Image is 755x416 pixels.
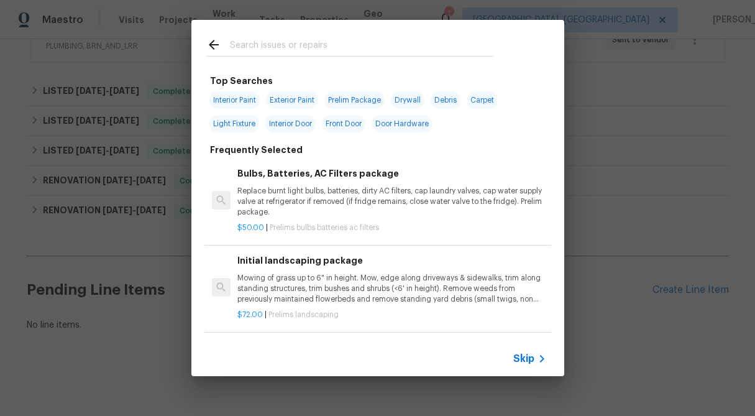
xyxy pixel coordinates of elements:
p: | [237,310,546,320]
p: | [237,223,546,233]
span: Interior Paint [209,91,260,109]
span: Exterior Paint [266,91,318,109]
span: Door Hardware [372,115,432,132]
h6: Top Searches [210,74,273,88]
span: $72.00 [237,311,263,318]
span: Drywall [391,91,424,109]
span: Carpet [467,91,498,109]
span: $50.00 [237,224,264,231]
h6: Frequently Selected [210,143,303,157]
h6: Bulbs, Batteries, AC Filters package [237,167,546,180]
input: Search issues or repairs [230,37,493,56]
h6: Initial landscaping package [237,254,546,267]
span: Prelims bulbs batteries ac filters [270,224,379,231]
span: Skip [513,353,534,365]
span: Prelim Package [324,91,385,109]
span: Prelims landscaping [268,311,339,318]
p: Replace burnt light bulbs, batteries, dirty AC filters, cap laundry valves, cap water supply valv... [237,186,546,218]
span: Debris [431,91,460,109]
span: Interior Door [265,115,316,132]
p: Mowing of grass up to 6" in height. Mow, edge along driveways & sidewalks, trim along standing st... [237,273,546,305]
span: Front Door [322,115,365,132]
span: Light Fixture [209,115,259,132]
